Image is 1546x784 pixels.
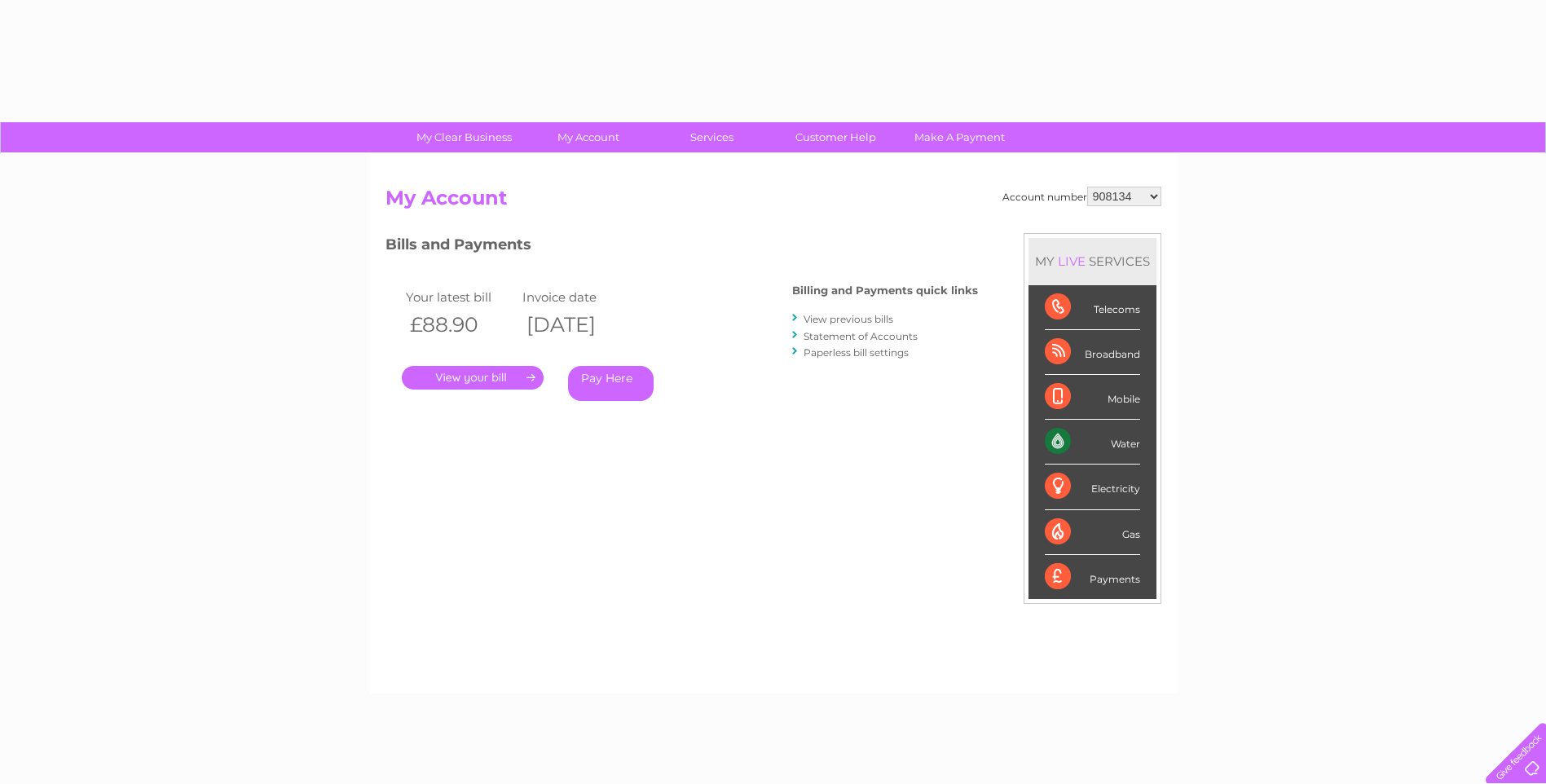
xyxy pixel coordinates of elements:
[397,122,531,152] a: My Clear Business
[1045,330,1140,375] div: Broadband
[645,122,779,152] a: Services
[402,366,544,390] a: .
[804,330,918,342] a: Statement of Accounts
[804,346,909,359] a: Paperless bill settings
[385,187,1161,218] h2: My Account
[1045,420,1140,465] div: Water
[1045,510,1140,555] div: Gas
[568,366,654,401] a: Pay Here
[385,233,978,262] h3: Bills and Payments
[1045,465,1140,509] div: Electricity
[769,122,903,152] a: Customer Help
[518,286,636,308] td: Invoice date
[521,122,655,152] a: My Account
[1045,375,1140,420] div: Mobile
[804,313,893,325] a: View previous bills
[402,308,519,341] th: £88.90
[518,308,636,341] th: [DATE]
[1045,285,1140,330] div: Telecoms
[792,284,978,297] h4: Billing and Payments quick links
[1055,253,1089,269] div: LIVE
[1028,238,1156,284] div: MY SERVICES
[892,122,1027,152] a: Make A Payment
[1045,555,1140,599] div: Payments
[402,286,519,308] td: Your latest bill
[1002,187,1161,206] div: Account number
